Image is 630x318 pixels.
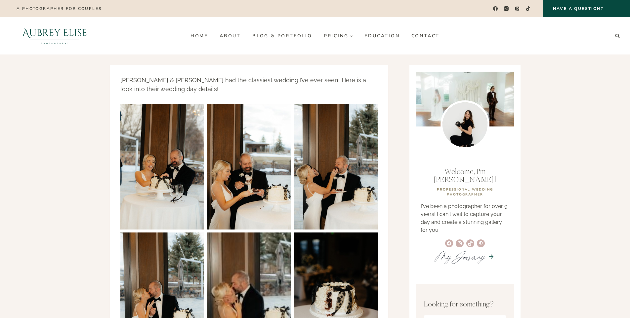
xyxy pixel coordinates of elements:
a: Education [359,30,405,41]
a: MyJourney [436,247,485,266]
img: Utah wedding photographer Aubrey Williams [441,100,489,149]
a: TikTok [524,4,533,14]
nav: Primary [185,30,445,41]
em: Journey [452,247,485,266]
a: Instagram [502,4,511,14]
p: I've been a photographer for over 9 years! I can't wait to capture your day and create a stunning... [421,202,509,234]
p: [PERSON_NAME] & [PERSON_NAME] had the classiest wedding I’ve ever seen! Here is a look into their... [120,76,378,93]
p: Looking for something? [424,300,506,310]
a: About [214,30,246,41]
img: Aubrey Elise Photography [8,17,102,54]
p: A photographer for couples [17,6,102,11]
a: Facebook [490,4,500,14]
button: View Search Form [613,31,622,41]
span: Pricing [324,33,353,38]
a: Home [185,30,214,41]
p: professional WEDDING PHOTOGRAPHER [421,187,509,197]
a: Contact [405,30,445,41]
p: Welcome, I'm [PERSON_NAME]! [421,168,509,184]
a: Blog & Portfolio [246,30,318,41]
a: Pricing [318,30,359,41]
a: Pinterest [513,4,522,14]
